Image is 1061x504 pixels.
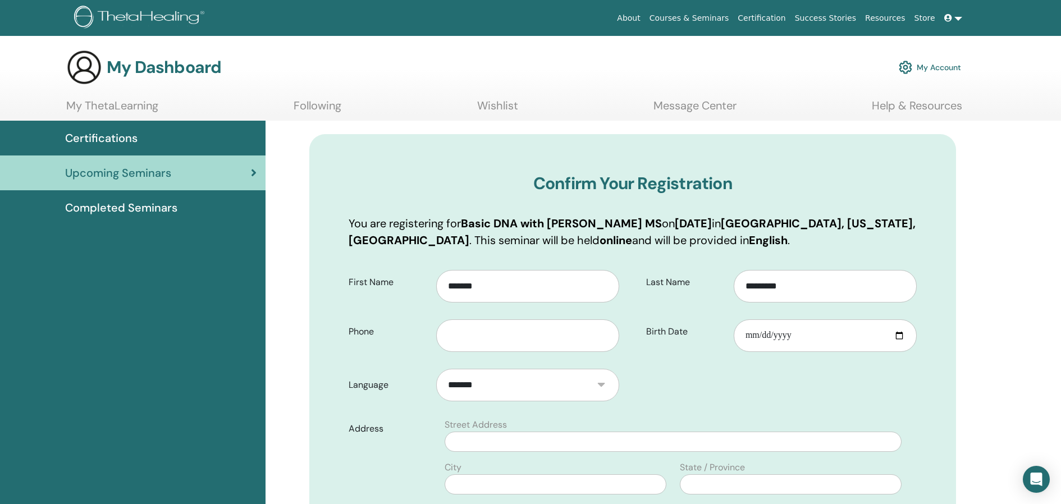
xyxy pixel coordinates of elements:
label: Last Name [638,272,734,293]
a: Wishlist [477,99,518,121]
h3: Confirm Your Registration [349,173,917,194]
label: Street Address [445,418,507,432]
a: Help & Resources [872,99,962,121]
a: About [612,8,644,29]
a: Certification [733,8,790,29]
img: generic-user-icon.jpg [66,49,102,85]
label: City [445,461,461,474]
a: Message Center [653,99,737,121]
a: My ThetaLearning [66,99,158,121]
span: Upcoming Seminars [65,164,171,181]
label: Birth Date [638,321,734,342]
b: [DATE] [675,216,712,231]
label: Language [340,374,436,396]
h3: My Dashboard [107,57,221,77]
label: State / Province [680,461,745,474]
b: online [600,233,632,248]
img: logo.png [74,6,208,31]
span: Certifications [65,130,138,146]
span: Completed Seminars [65,199,177,216]
label: First Name [340,272,436,293]
label: Phone [340,321,436,342]
div: Open Intercom Messenger [1023,466,1050,493]
p: You are registering for on in . This seminar will be held and will be provided in . [349,215,917,249]
label: Address [340,418,438,439]
img: cog.svg [899,58,912,77]
a: Store [910,8,940,29]
a: Following [294,99,341,121]
b: English [749,233,788,248]
a: Resources [861,8,910,29]
a: Success Stories [790,8,861,29]
b: Basic DNA with [PERSON_NAME] MS [461,216,662,231]
a: My Account [899,55,961,80]
a: Courses & Seminars [645,8,734,29]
